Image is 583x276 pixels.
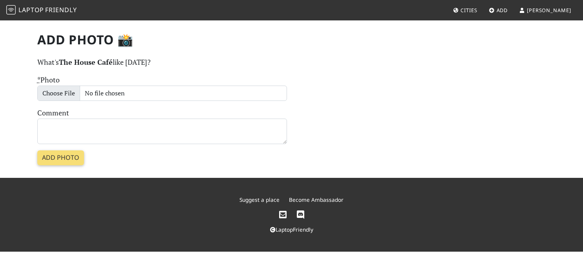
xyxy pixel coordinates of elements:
[486,3,511,17] a: Add
[37,32,546,47] h1: Add Photo 📸
[461,7,477,14] span: Cities
[6,4,77,17] a: LaptopFriendly LaptopFriendly
[527,7,571,14] span: [PERSON_NAME]
[37,74,60,86] label: Photo
[289,196,344,203] a: Become Ambassador
[18,5,44,14] span: Laptop
[6,5,16,15] img: LaptopFriendly
[450,3,481,17] a: Cities
[37,57,546,68] p: What's like [DATE]?
[270,226,313,233] a: LaptopFriendly
[37,107,69,119] label: Comment
[37,75,40,84] abbr: required
[37,150,84,165] input: Add photo
[497,7,508,14] span: Add
[45,5,77,14] span: Friendly
[239,196,280,203] a: Suggest a place
[516,3,574,17] a: [PERSON_NAME]
[59,57,113,67] strong: The House Café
